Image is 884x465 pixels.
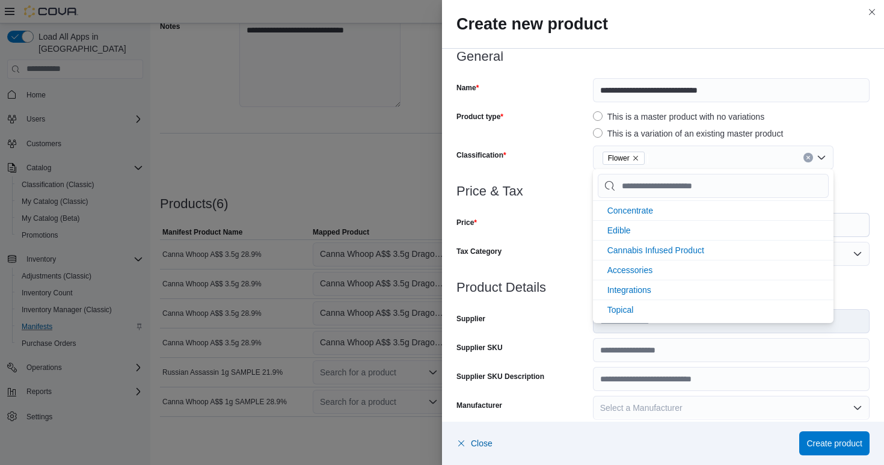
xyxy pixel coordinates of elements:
[456,372,544,381] label: Supplier SKU Description
[456,14,870,34] h2: Create new product
[456,184,870,199] h3: Price & Tax
[607,285,651,295] span: Integrations
[632,155,639,162] button: Remove Flower from selection in this group
[456,343,503,353] label: Supplier SKU
[456,218,477,227] label: Price
[608,152,630,164] span: Flower
[799,431,870,455] button: Create product
[607,305,634,315] span: Topical
[593,396,870,420] button: Select a Manufacturer
[593,109,764,124] label: This is a master product with no variations
[598,174,829,198] input: Chip List selector
[456,49,870,64] h3: General
[607,206,653,215] span: Concentrate
[607,245,704,255] span: Cannabis Infused Product
[603,152,645,165] span: Flower
[471,437,493,449] span: Close
[806,437,862,449] span: Create product
[456,280,870,295] h3: Product Details
[456,247,502,256] label: Tax Category
[607,226,631,235] span: Edible
[456,314,485,324] label: Supplier
[865,5,879,19] button: Close this dialog
[600,403,683,413] span: Select a Manufacturer
[456,431,493,455] button: Close
[456,112,503,122] label: Product type
[456,83,479,93] label: Name
[593,126,784,141] label: This is a variation of an existing master product
[607,265,652,275] span: Accessories
[456,401,502,410] label: Manufacturer
[456,150,506,160] label: Classification
[803,153,813,162] button: Clear input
